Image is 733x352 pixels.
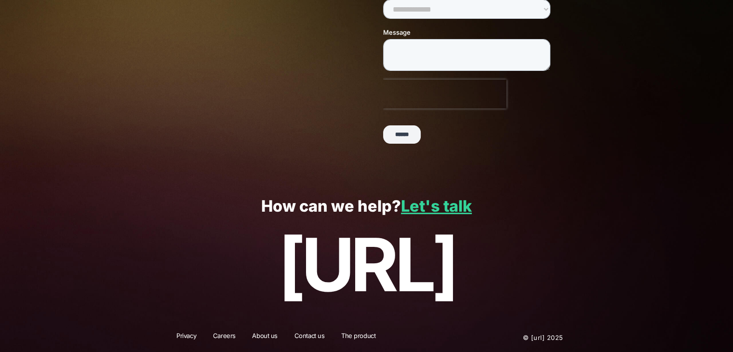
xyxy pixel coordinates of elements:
[465,331,563,344] p: © [URL] 2025
[246,331,284,344] a: About us
[401,197,472,216] a: Let's talk
[21,224,712,306] p: [URL]
[170,331,202,344] a: Privacy
[2,31,171,48] label: Please enter a different email address. This form does not accept addresses from [DOMAIN_NAME].
[335,331,382,344] a: The product
[207,331,242,344] a: Careers
[288,331,331,344] a: Contact us
[21,198,712,216] p: How can we help?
